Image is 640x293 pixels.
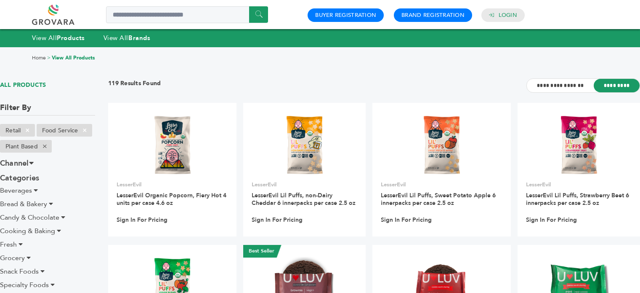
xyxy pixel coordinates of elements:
[32,54,46,61] a: Home
[381,216,432,224] a: Sign In For Pricing
[21,125,35,135] span: ×
[117,191,226,207] a: LesserEvil Organic Popcorn, Fiery Hot 4 units per case 4.6 oz
[106,6,268,23] input: Search a product or brand...
[151,115,194,175] img: LesserEvil Organic Popcorn, Fiery Hot 4 units per case 4.6 oz
[283,115,326,175] img: LesserEvil Lil Puffs, non-Dairy Cheddar 6 innerpacks per case 2.5 oz
[252,216,303,224] a: Sign In For Pricing
[252,191,356,207] a: LesserEvil Lil Puffs, non-Dairy Cheddar 6 innerpacks per case 2.5 oz
[558,115,600,175] img: LesserEvil Lil Puffs, Strawberry Beet 6 innerpacks per case 2.5 oz
[47,54,50,61] span: >
[499,11,517,19] a: Login
[117,181,228,188] p: LesserEvil
[315,11,376,19] a: Buyer Registration
[252,181,357,188] p: LesserEvil
[108,79,161,92] h3: 119 Results Found
[104,34,151,42] a: View AllBrands
[128,34,150,42] strong: Brands
[117,216,167,224] a: Sign In For Pricing
[37,124,92,137] li: Food Service
[381,191,496,207] a: LesserEvil Lil Puffs, Sweet Potato Apple 6 innerpacks per case 2.5 oz
[78,125,92,135] span: ×
[420,115,463,175] img: LesserEvil Lil Puffs, Sweet Potato Apple 6 innerpacks per case 2.5 oz
[57,34,85,42] strong: Products
[401,11,465,19] a: Brand Registration
[381,181,502,188] p: LesserEvil
[526,191,629,207] a: LesserEvil Lil Puffs, Strawberry Beet 6 innerpacks per case 2.5 oz
[32,34,85,42] a: View AllProducts
[526,181,632,188] p: LesserEvil
[38,141,52,151] span: ×
[52,54,95,61] a: View All Products
[526,216,577,224] a: Sign In For Pricing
